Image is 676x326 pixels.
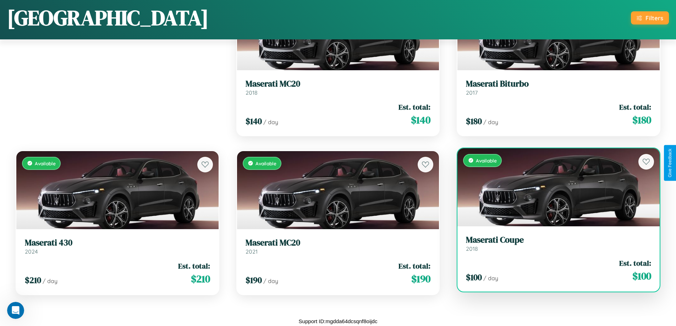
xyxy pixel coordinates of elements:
[263,277,278,284] span: / day
[263,118,278,126] span: / day
[25,238,210,255] a: Maserati 4302024
[411,272,430,286] span: $ 190
[246,274,262,286] span: $ 190
[466,89,478,96] span: 2017
[631,11,669,24] button: Filters
[632,113,651,127] span: $ 180
[246,248,258,255] span: 2021
[466,245,478,252] span: 2018
[411,113,430,127] span: $ 140
[399,261,430,271] span: Est. total:
[25,248,38,255] span: 2024
[619,102,651,112] span: Est. total:
[246,238,431,248] h3: Maserati MC20
[246,115,262,127] span: $ 140
[466,235,651,252] a: Maserati Coupe2018
[466,235,651,245] h3: Maserati Coupe
[483,275,498,282] span: / day
[7,302,24,319] iframe: Intercom live chat
[246,79,431,96] a: Maserati MC202018
[476,158,497,164] span: Available
[25,274,41,286] span: $ 210
[483,118,498,126] span: / day
[619,258,651,268] span: Est. total:
[246,238,431,255] a: Maserati MC202021
[466,79,651,89] h3: Maserati Biturbo
[466,115,482,127] span: $ 180
[43,277,57,284] span: / day
[191,272,210,286] span: $ 210
[25,238,210,248] h3: Maserati 430
[466,79,651,96] a: Maserati Biturbo2017
[466,271,482,283] span: $ 100
[246,79,431,89] h3: Maserati MC20
[632,269,651,283] span: $ 100
[667,149,672,177] div: Give Feedback
[178,261,210,271] span: Est. total:
[399,102,430,112] span: Est. total:
[299,316,378,326] p: Support ID: mgdda64dcsqnf8oijdc
[246,89,258,96] span: 2018
[35,160,56,166] span: Available
[645,14,663,22] div: Filters
[7,3,209,32] h1: [GEOGRAPHIC_DATA]
[255,160,276,166] span: Available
